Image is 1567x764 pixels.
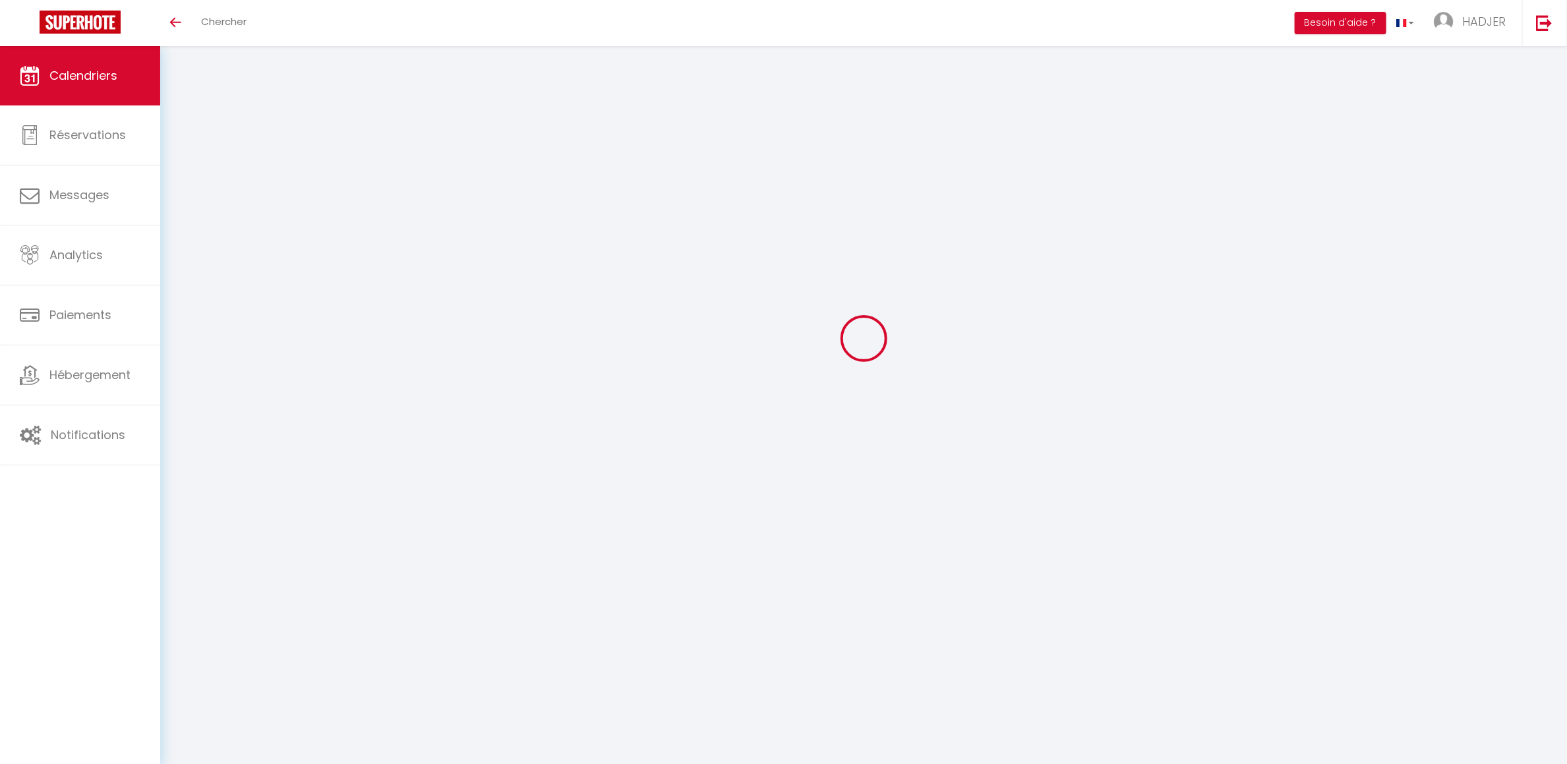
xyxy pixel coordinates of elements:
span: Hébergement [49,367,131,383]
img: ... [1434,12,1454,32]
span: Paiements [49,307,111,323]
span: Notifications [51,426,125,443]
span: Messages [49,187,109,203]
span: Calendriers [49,67,117,84]
img: Super Booking [40,11,121,34]
button: Besoin d'aide ? [1295,12,1386,34]
span: Chercher [201,15,247,28]
span: Réservations [49,127,126,143]
img: logout [1536,15,1552,31]
span: HADJER [1462,13,1506,30]
span: Analytics [49,247,103,263]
